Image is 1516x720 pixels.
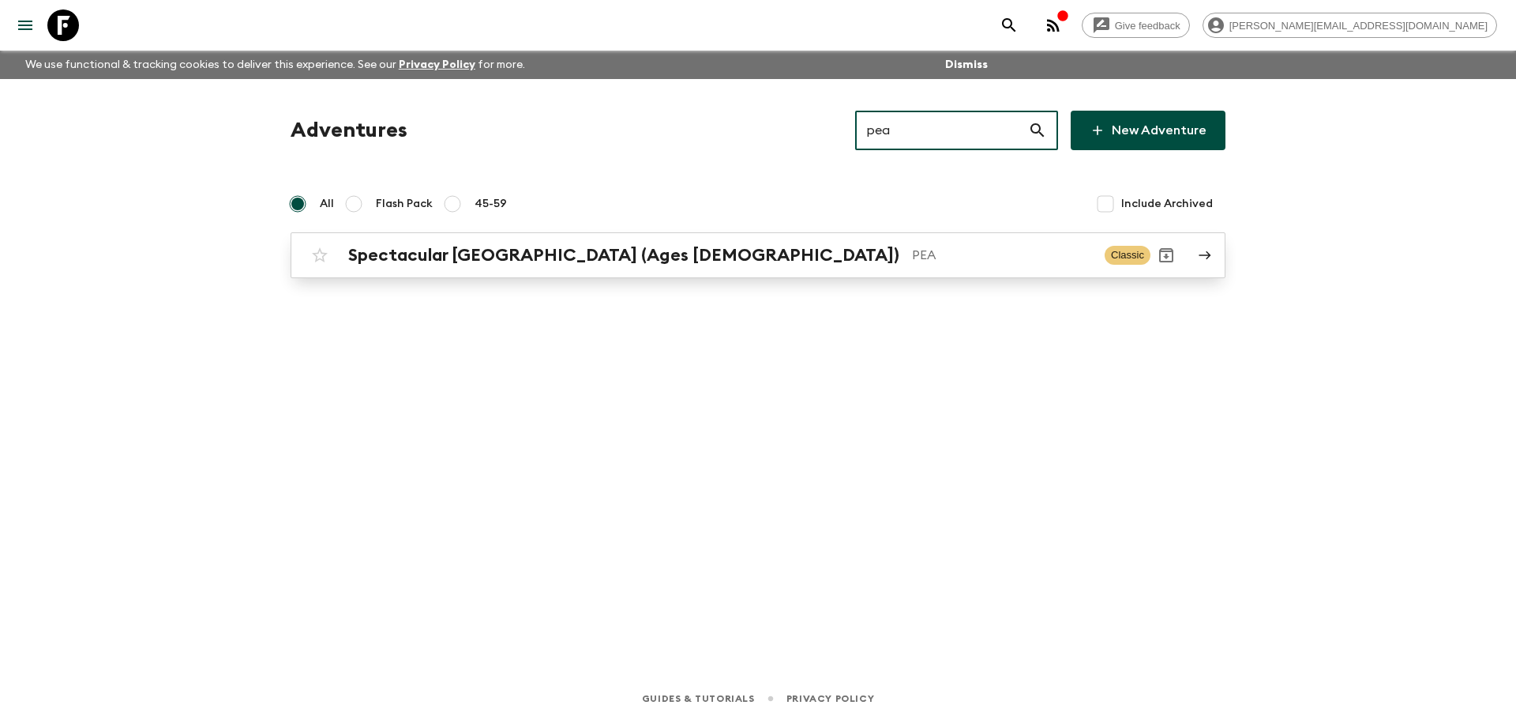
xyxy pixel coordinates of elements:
[642,690,755,707] a: Guides & Tutorials
[19,51,531,79] p: We use functional & tracking cookies to deliver this experience. See our for more.
[1150,239,1182,271] button: Archive
[9,9,41,41] button: menu
[855,108,1028,153] input: e.g. AR1, Argentina
[291,232,1225,278] a: Spectacular [GEOGRAPHIC_DATA] (Ages [DEMOGRAPHIC_DATA])PEAClassicArchive
[320,196,334,212] span: All
[1203,13,1497,38] div: [PERSON_NAME][EMAIL_ADDRESS][DOMAIN_NAME]
[348,245,899,266] h2: Spectacular [GEOGRAPHIC_DATA] (Ages [DEMOGRAPHIC_DATA])
[1071,111,1225,150] a: New Adventure
[912,246,1092,265] p: PEA
[291,115,407,146] h1: Adventures
[1106,20,1189,32] span: Give feedback
[475,196,507,212] span: 45-59
[1121,196,1213,212] span: Include Archived
[993,9,1025,41] button: search adventures
[399,59,475,70] a: Privacy Policy
[786,690,874,707] a: Privacy Policy
[376,196,433,212] span: Flash Pack
[1082,13,1190,38] a: Give feedback
[1105,246,1150,265] span: Classic
[1221,20,1496,32] span: [PERSON_NAME][EMAIL_ADDRESS][DOMAIN_NAME]
[941,54,992,76] button: Dismiss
